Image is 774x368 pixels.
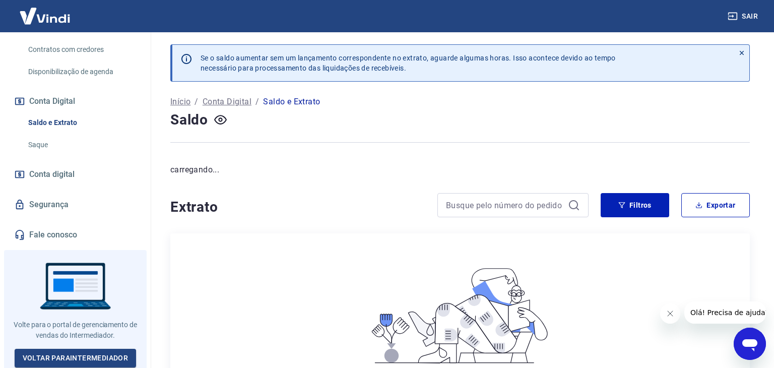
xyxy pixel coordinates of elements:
[12,1,78,31] img: Vindi
[660,303,680,324] iframe: Fechar mensagem
[29,167,75,181] span: Conta digital
[734,328,766,360] iframe: Botão para abrir a janela de mensagens
[24,112,139,133] a: Saldo e Extrato
[170,164,750,176] p: carregando...
[255,96,259,108] p: /
[170,197,425,217] h4: Extrato
[170,96,190,108] a: Início
[24,135,139,155] a: Saque
[170,110,208,130] h4: Saldo
[201,53,616,73] p: Se o saldo aumentar sem um lançamento correspondente no extrato, aguarde algumas horas. Isso acon...
[263,96,320,108] p: Saldo e Extrato
[12,163,139,186] a: Conta digital
[12,224,139,246] a: Fale conosco
[446,198,564,213] input: Busque pelo número do pedido
[6,7,85,15] span: Olá! Precisa de ajuda?
[12,90,139,112] button: Conta Digital
[726,7,762,26] button: Sair
[24,62,139,82] a: Disponibilização de agenda
[195,96,198,108] p: /
[601,193,669,217] button: Filtros
[684,301,766,324] iframe: Mensagem da empresa
[12,194,139,216] a: Segurança
[203,96,251,108] a: Conta Digital
[15,349,137,367] a: Voltar paraIntermediador
[24,39,139,60] a: Contratos com credores
[681,193,750,217] button: Exportar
